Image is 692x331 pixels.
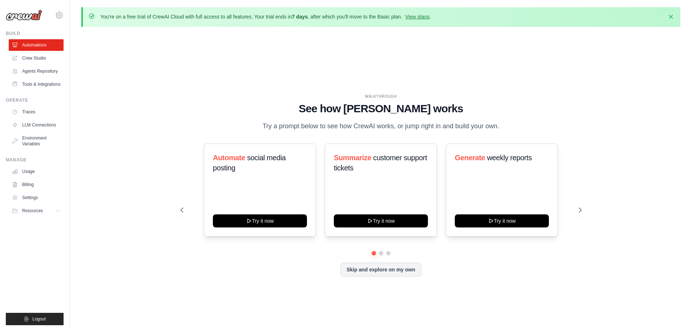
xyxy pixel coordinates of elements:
[181,94,582,99] div: WALKTHROUGH
[9,205,64,217] button: Resources
[6,97,64,103] div: Operate
[6,10,42,21] img: Logo
[455,214,549,227] button: Try it now
[100,13,431,20] p: You're on a free trial of CrewAI Cloud with full access to all features. Your trial ends in , aft...
[9,39,64,51] a: Automations
[334,154,371,162] span: Summarize
[487,154,532,162] span: weekly reports
[6,31,64,36] div: Build
[292,14,308,20] strong: 7 days
[213,214,307,227] button: Try it now
[9,119,64,131] a: LLM Connections
[455,154,485,162] span: Generate
[6,157,64,163] div: Manage
[9,52,64,64] a: Crew Studio
[334,154,427,172] span: customer support tickets
[9,166,64,177] a: Usage
[9,65,64,77] a: Agents Repository
[6,313,64,325] button: Logout
[9,106,64,118] a: Traces
[22,208,43,214] span: Resources
[9,132,64,150] a: Environment Variables
[334,214,428,227] button: Try it now
[213,154,286,172] span: social media posting
[9,78,64,90] a: Tools & Integrations
[656,296,692,331] iframe: Chat Widget
[340,263,421,276] button: Skip and explore on my own
[181,102,582,115] h1: See how [PERSON_NAME] works
[9,192,64,203] a: Settings
[259,121,503,132] p: Try a prompt below to see how CrewAI works, or jump right in and build your own.
[213,154,245,162] span: Automate
[405,14,429,20] a: View plans
[9,179,64,190] a: Billing
[32,316,46,322] span: Logout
